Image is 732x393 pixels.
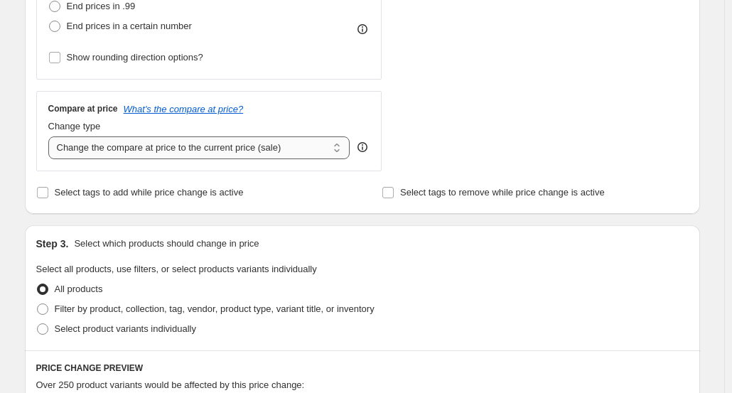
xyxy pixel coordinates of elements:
[36,362,689,374] h6: PRICE CHANGE PREVIEW
[67,52,203,63] span: Show rounding direction options?
[36,237,69,251] h2: Step 3.
[55,323,196,334] span: Select product variants individually
[48,121,101,131] span: Change type
[400,187,605,198] span: Select tags to remove while price change is active
[67,21,192,31] span: End prices in a certain number
[124,104,244,114] button: What's the compare at price?
[55,303,375,314] span: Filter by product, collection, tag, vendor, product type, variant title, or inventory
[67,1,136,11] span: End prices in .99
[55,187,244,198] span: Select tags to add while price change is active
[55,284,103,294] span: All products
[355,140,370,154] div: help
[36,264,317,274] span: Select all products, use filters, or select products variants individually
[74,237,259,251] p: Select which products should change in price
[36,379,305,390] span: Over 250 product variants would be affected by this price change:
[48,103,118,114] h3: Compare at price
